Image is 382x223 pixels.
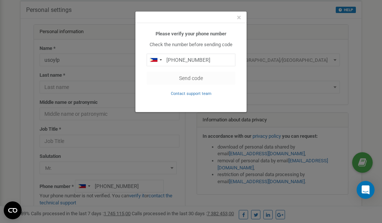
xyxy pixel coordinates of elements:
div: Open Intercom Messenger [357,181,375,199]
div: Telephone country code [147,54,164,66]
a: Contact support team [171,90,212,96]
span: × [237,13,241,22]
p: Check the number before sending code [147,41,235,48]
b: Please verify your phone number [156,31,226,36]
button: Send code [147,72,235,85]
button: Open CMP widget [4,201,22,219]
input: 0905 123 4567 [147,54,235,66]
button: Close [237,14,241,22]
